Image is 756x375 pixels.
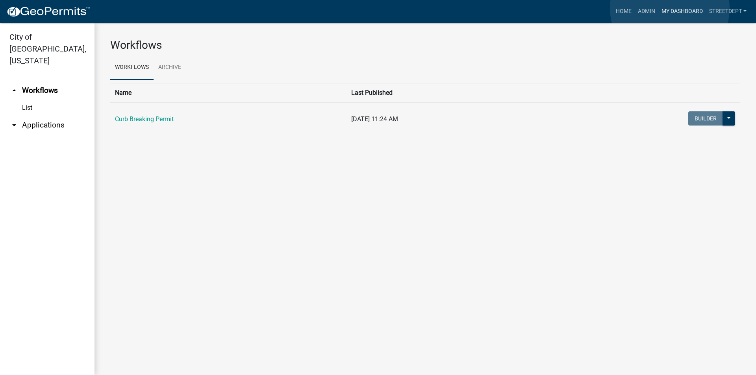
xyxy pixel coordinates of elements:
i: arrow_drop_up [9,86,19,95]
a: Home [613,4,635,19]
span: [DATE] 11:24 AM [351,115,398,123]
a: Admin [635,4,658,19]
a: Workflows [110,55,154,80]
i: arrow_drop_down [9,120,19,130]
button: Builder [688,111,723,126]
a: streetdept [706,4,750,19]
h3: Workflows [110,39,740,52]
th: Name [110,83,346,102]
a: Curb Breaking Permit [115,115,174,123]
a: My Dashboard [658,4,706,19]
th: Last Published [346,83,542,102]
a: Archive [154,55,186,80]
